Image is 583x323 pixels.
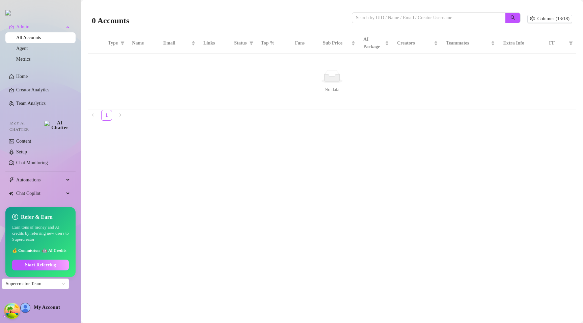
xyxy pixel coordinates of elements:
[248,38,255,48] span: filter
[12,258,69,270] a: Start Referring
[16,85,70,95] a: Creator Analytics
[88,110,99,121] button: left
[21,303,30,313] img: AD_cMMTxCeTpmN1d5MnKJ1j-_uXZCpTKapSSqNGg4PyXtR_tCW7gZXTNmFz2tpVv9LSyNV7ff1CaS4f4q0HLYKULQOwoM5GQR...
[108,39,118,47] span: Type
[549,39,566,47] span: FF
[16,188,64,199] span: Chat Copilot
[323,39,350,47] span: Sub Price
[115,110,126,121] li: Next Page
[569,41,573,45] span: filter
[257,33,291,54] th: Top %
[16,160,48,165] a: Chat Monitoring
[530,16,535,21] span: setting
[356,14,496,22] input: Search by UID / Name / Email / Creator Username
[446,39,490,47] span: Teammates
[16,101,46,106] a: Team Analytics
[249,41,253,45] span: filter
[9,191,13,196] img: Chat Copilot
[537,16,570,22] span: Columns (13/18)
[319,33,359,54] th: Sub Price
[16,46,28,51] a: Agent
[12,224,69,243] span: Earn tons of money and AI credits by referring new users to Supercreator
[16,139,31,144] a: Content
[3,313,8,318] span: build
[102,110,112,120] a: 1
[88,110,99,121] li: Previous Page
[34,304,60,310] span: My Account
[16,57,31,62] a: Metrics
[442,33,499,54] th: Teammates
[16,22,64,32] span: Admin
[363,36,384,51] span: AI Package
[42,248,66,253] span: 🤖 AI Credits
[291,33,319,54] th: Fans
[393,33,442,54] th: Creators
[159,33,199,54] th: Email
[115,110,126,121] button: right
[16,149,27,154] a: Setup
[5,10,11,16] img: logo.svg
[16,74,28,79] a: Home
[92,16,129,26] h3: 0 Accounts
[5,304,19,318] button: Open Tanstack query devtools
[9,177,14,183] span: thunderbolt
[128,33,159,54] th: Name
[44,121,70,130] img: AI Chatter
[12,260,69,270] button: Start Referring
[9,24,14,30] span: crown
[527,15,572,23] button: Columns (13/18)
[16,175,64,185] span: Automations
[96,86,568,93] div: No data
[16,35,41,40] a: All Accounts
[12,248,39,253] span: 💰 Commission
[118,113,122,117] span: right
[101,110,112,121] li: 1
[6,279,65,289] span: Supercreator Team
[163,39,190,47] span: Email
[91,113,95,117] span: left
[397,39,433,47] span: Creators
[499,33,545,54] th: Extra Info
[567,38,574,48] span: filter
[25,262,56,268] span: Start Referring
[510,15,515,20] span: search
[21,214,53,220] strong: Refer & Earn
[234,39,247,47] span: Status
[120,41,124,45] span: filter
[199,33,230,54] th: Links
[12,214,18,220] span: dollar
[119,38,126,48] span: filter
[9,120,41,133] span: Izzy AI Chatter
[359,33,393,54] th: AI Package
